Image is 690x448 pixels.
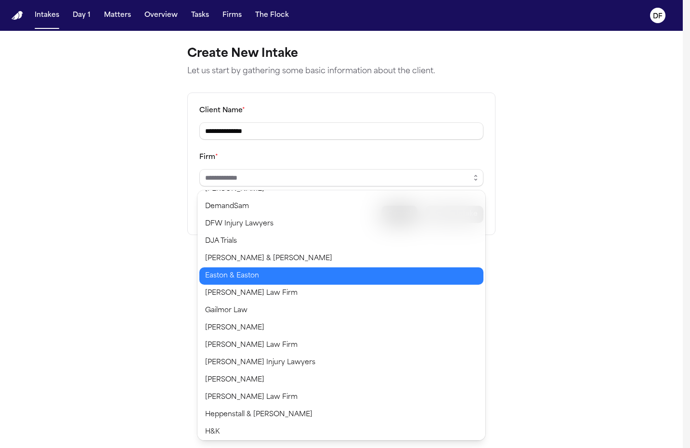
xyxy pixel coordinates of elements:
span: H&K [205,426,220,438]
span: [PERSON_NAME] [205,322,264,334]
span: DemandSam [205,201,249,212]
span: Easton & Easton [205,270,259,282]
span: DFW Injury Lawyers [205,218,273,230]
span: [PERSON_NAME] [205,374,264,386]
span: DJA Trials [205,236,237,247]
input: Select a firm [199,169,483,186]
span: [PERSON_NAME] Injury Lawyers [205,357,315,369]
span: [PERSON_NAME] & [PERSON_NAME] [205,253,332,264]
span: [PERSON_NAME] Law Firm [205,288,298,299]
span: [PERSON_NAME] Law Firm [205,340,298,351]
span: [PERSON_NAME] Law Firm [205,392,298,403]
span: Heppenstall & [PERSON_NAME] [205,409,312,421]
span: Gailmor Law [205,305,247,316]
